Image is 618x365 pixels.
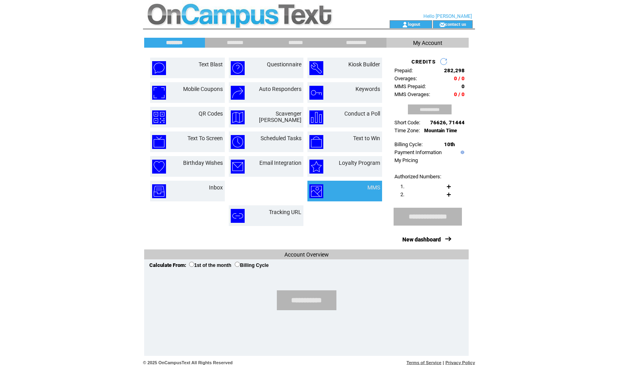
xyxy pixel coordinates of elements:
[367,184,380,191] a: MMS
[344,110,380,117] a: Conduct a Poll
[199,110,223,117] a: QR Codes
[231,209,245,223] img: tracking-url.png
[348,61,380,68] a: Kiosk Builder
[454,91,465,97] span: 0 / 0
[394,157,418,163] a: My Pricing
[445,21,466,27] a: contact us
[183,86,223,92] a: Mobile Coupons
[394,83,426,89] span: MMS Prepaid:
[424,128,457,133] span: Mountain Time
[261,135,301,141] a: Scheduled Tasks
[267,61,301,68] a: Questionnaire
[444,68,465,73] span: 282,298
[235,262,240,267] input: Billing Cycle
[402,236,441,243] a: New dashboard
[189,263,231,268] label: 1st of the month
[152,160,166,174] img: birthday-wishes.png
[394,141,423,147] span: Billing Cycle:
[187,135,223,141] a: Text To Screen
[143,360,233,365] span: © 2025 OnCampusText All Rights Reserved
[411,59,436,65] span: CREDITS
[309,110,323,124] img: conduct-a-poll.png
[309,86,323,100] img: keywords.png
[394,68,413,73] span: Prepaid:
[445,360,475,365] a: Privacy Policy
[259,110,301,123] a: Scavenger [PERSON_NAME]
[152,61,166,75] img: text-blast.png
[408,21,420,27] a: logout
[269,209,301,215] a: Tracking URL
[462,83,465,89] span: 0
[353,135,380,141] a: Text to Win
[355,86,380,92] a: Keywords
[152,110,166,124] img: qr-codes.png
[407,360,442,365] a: Terms of Service
[423,14,472,19] span: Hello [PERSON_NAME]
[152,135,166,149] img: text-to-screen.png
[309,135,323,149] img: text-to-win.png
[259,160,301,166] a: Email Integration
[430,120,465,126] span: 76626, 71444
[400,183,404,189] span: 1.
[454,75,465,81] span: 0 / 0
[231,110,245,124] img: scavenger-hunt.png
[394,91,430,97] span: MMS Overages:
[444,141,455,147] span: 10th
[459,151,464,154] img: help.gif
[309,184,323,198] img: mms.png
[231,61,245,75] img: questionnaire.png
[149,262,186,268] span: Calculate From:
[402,21,408,28] img: account_icon.gif
[259,86,301,92] a: Auto Responders
[394,120,420,126] span: Short Code:
[183,160,223,166] a: Birthday Wishes
[394,75,417,81] span: Overages:
[394,174,441,180] span: Authorized Numbers:
[231,135,245,149] img: scheduled-tasks.png
[189,262,194,267] input: 1st of the month
[209,184,223,191] a: Inbox
[152,86,166,100] img: mobile-coupons.png
[413,40,442,46] span: My Account
[309,61,323,75] img: kiosk-builder.png
[231,160,245,174] img: email-integration.png
[443,360,444,365] span: |
[339,160,380,166] a: Loyalty Program
[231,86,245,100] img: auto-responders.png
[439,21,445,28] img: contact_us_icon.gif
[284,251,329,258] span: Account Overview
[235,263,268,268] label: Billing Cycle
[394,127,420,133] span: Time Zone:
[152,184,166,198] img: inbox.png
[309,160,323,174] img: loyalty-program.png
[394,149,442,155] a: Payment Information
[400,191,404,197] span: 2.
[199,61,223,68] a: Text Blast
